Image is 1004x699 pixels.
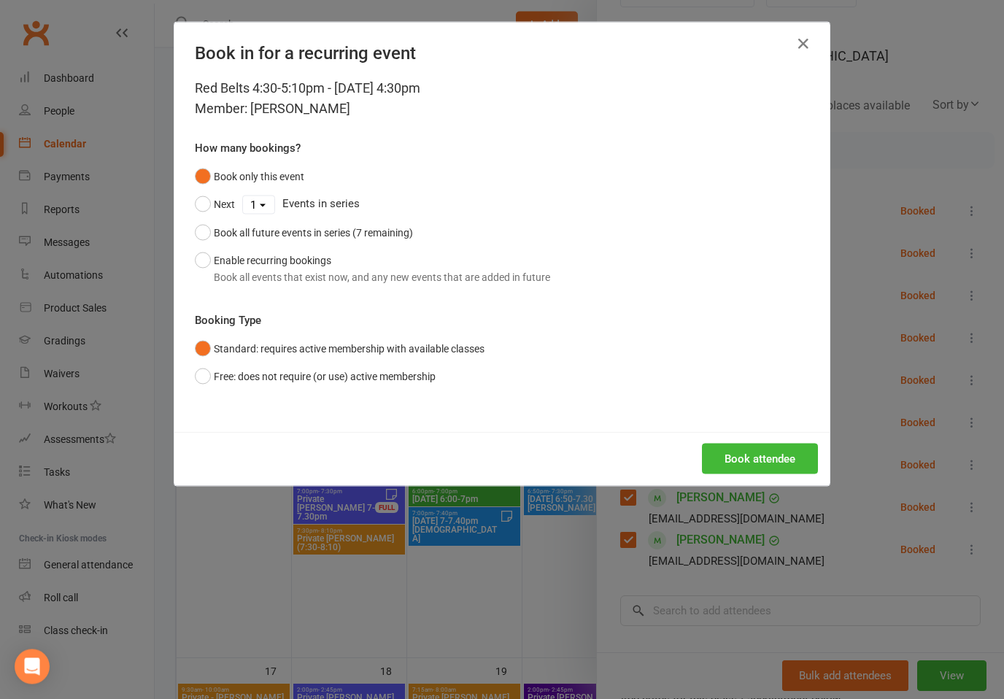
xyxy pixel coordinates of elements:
div: Book all events that exist now, and any new events that are added in future [214,269,550,285]
label: Booking Type [195,312,261,329]
label: How many bookings? [195,139,301,157]
button: Next [195,190,235,218]
button: Book all future events in series (7 remaining) [195,219,413,247]
button: Free: does not require (or use) active membership [195,363,436,390]
h4: Book in for a recurring event [195,43,809,63]
button: Enable recurring bookingsBook all events that exist now, and any new events that are added in future [195,247,550,291]
button: Book attendee [702,444,818,474]
div: Open Intercom Messenger [15,649,50,684]
div: Book all future events in series (7 remaining) [214,225,413,241]
div: Events in series [195,190,809,218]
button: Standard: requires active membership with available classes [195,335,484,363]
div: Red Belts 4:30-5:10pm - [DATE] 4:30pm Member: [PERSON_NAME] [195,78,809,119]
button: Book only this event [195,163,304,190]
button: Close [792,32,815,55]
